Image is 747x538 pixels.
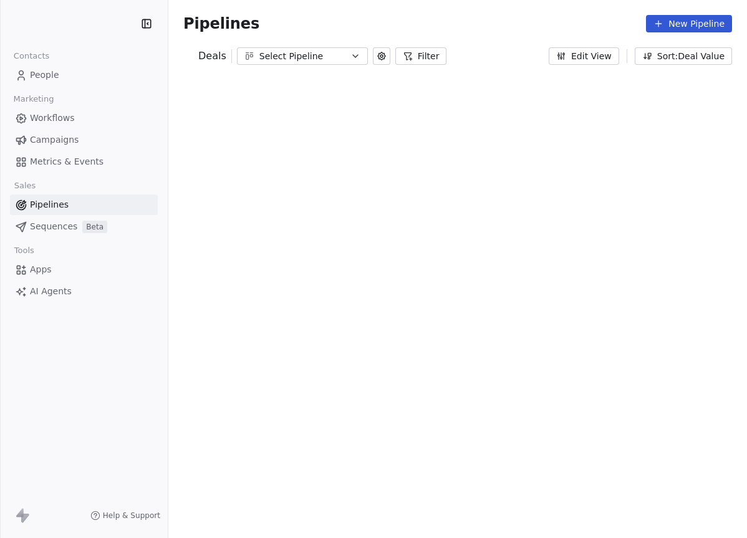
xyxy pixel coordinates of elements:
[30,198,69,211] span: Pipelines
[183,15,259,32] span: Pipelines
[10,216,158,237] a: SequencesBeta
[10,130,158,150] a: Campaigns
[90,511,160,521] a: Help & Support
[103,511,160,521] span: Help & Support
[30,133,79,147] span: Campaigns
[549,47,619,65] button: Edit View
[395,47,447,65] button: Filter
[30,112,75,125] span: Workflows
[10,151,158,172] a: Metrics & Events
[9,176,41,195] span: Sales
[10,65,158,85] a: People
[8,47,55,65] span: Contacts
[82,221,107,233] span: Beta
[259,50,345,63] div: Select Pipeline
[10,195,158,215] a: Pipelines
[30,155,104,168] span: Metrics & Events
[30,220,77,233] span: Sequences
[10,259,158,280] a: Apps
[30,285,72,298] span: AI Agents
[8,90,59,108] span: Marketing
[10,281,158,302] a: AI Agents
[198,49,226,64] span: Deals
[9,241,39,260] span: Tools
[30,263,52,276] span: Apps
[30,69,59,82] span: People
[10,108,158,128] a: Workflows
[635,47,732,65] button: Sort: Deal Value
[646,15,732,32] button: New Pipeline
